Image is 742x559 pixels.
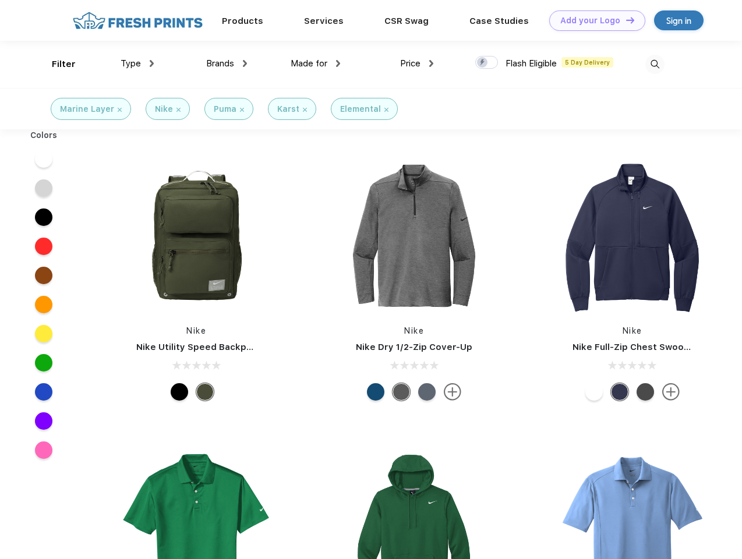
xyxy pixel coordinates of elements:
[506,58,557,69] span: Flash Eligible
[573,342,727,352] a: Nike Full-Zip Chest Swoosh Jacket
[60,103,114,115] div: Marine Layer
[171,383,188,401] div: Black
[393,383,410,401] div: Black Heather
[561,57,613,68] span: 5 Day Delivery
[645,55,665,74] img: desktop_search.svg
[626,17,634,23] img: DT
[186,326,206,335] a: Nike
[560,16,620,26] div: Add your Logo
[384,16,429,26] a: CSR Swag
[662,383,680,401] img: more.svg
[356,342,472,352] a: Nike Dry 1/2-Zip Cover-Up
[196,383,214,401] div: Cargo Khaki
[666,14,691,27] div: Sign in
[637,383,654,401] div: Anthracite
[240,108,244,112] img: filter_cancel.svg
[337,158,492,313] img: func=resize&h=266
[304,16,344,26] a: Services
[444,383,461,401] img: more.svg
[277,103,299,115] div: Karst
[303,108,307,112] img: filter_cancel.svg
[400,58,421,69] span: Price
[384,108,388,112] img: filter_cancel.svg
[243,60,247,67] img: dropdown.png
[611,383,628,401] div: Midnight Navy
[155,103,173,115] div: Nike
[367,383,384,401] div: Gym Blue
[52,58,76,71] div: Filter
[118,108,122,112] img: filter_cancel.svg
[585,383,603,401] div: White
[119,158,274,313] img: func=resize&h=266
[336,60,340,67] img: dropdown.png
[340,103,381,115] div: Elemental
[555,158,710,313] img: func=resize&h=266
[623,326,642,335] a: Nike
[429,60,433,67] img: dropdown.png
[121,58,141,69] span: Type
[291,58,327,69] span: Made for
[206,58,234,69] span: Brands
[69,10,206,31] img: fo%20logo%202.webp
[136,342,262,352] a: Nike Utility Speed Backpack
[214,103,236,115] div: Puma
[150,60,154,67] img: dropdown.png
[654,10,704,30] a: Sign in
[222,16,263,26] a: Products
[404,326,424,335] a: Nike
[418,383,436,401] div: Navy Heather
[176,108,181,112] img: filter_cancel.svg
[22,129,66,141] div: Colors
